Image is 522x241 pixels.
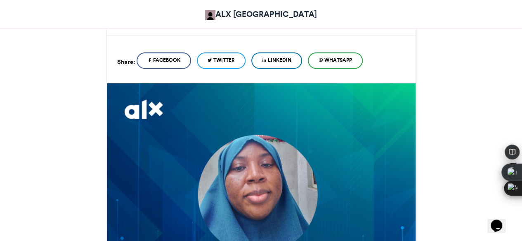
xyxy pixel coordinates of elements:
[153,56,180,64] span: Facebook
[268,56,291,64] span: LinkedIn
[308,52,363,69] a: WhatsApp
[197,52,246,69] a: Twitter
[137,52,191,69] a: Facebook
[487,208,514,233] iframe: chat widget
[117,56,135,67] h5: Share:
[251,52,302,69] a: LinkedIn
[324,56,352,64] span: WhatsApp
[205,10,215,20] img: ALX Africa
[205,8,317,20] a: ALX [GEOGRAPHIC_DATA]
[213,56,235,64] span: Twitter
